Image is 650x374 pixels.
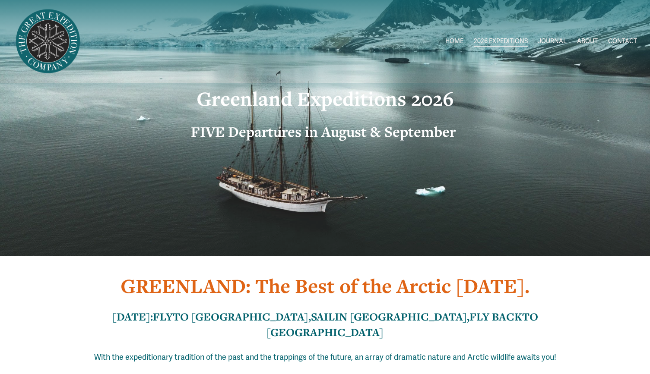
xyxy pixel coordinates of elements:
a: CONTACT [608,35,637,48]
a: folder dropdown [474,35,528,48]
span: 2026 EXPEDITIONS [474,36,528,47]
span: With the expeditionary tradition of the past and the trappings of the future, an array of dramati... [94,352,556,362]
a: JOURNAL [538,35,567,48]
strong: [DATE]: [112,309,153,324]
strong: TO [GEOGRAPHIC_DATA], [173,309,311,324]
strong: IN [GEOGRAPHIC_DATA], [335,309,469,324]
img: Arctic Expeditions [13,6,83,76]
a: HOME [445,35,463,48]
strong: FLY [153,309,173,324]
strong: GREENLAND: The Best of the Arctic [DATE]. [120,273,530,299]
strong: TO [GEOGRAPHIC_DATA] [266,309,541,339]
strong: FIVE Departures in August & September [191,122,456,141]
strong: SAIL [311,309,335,324]
strong: FLY BACK [469,309,522,324]
a: ABOUT [577,35,598,48]
strong: Greenland Expeditions 2026 [197,85,454,112]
